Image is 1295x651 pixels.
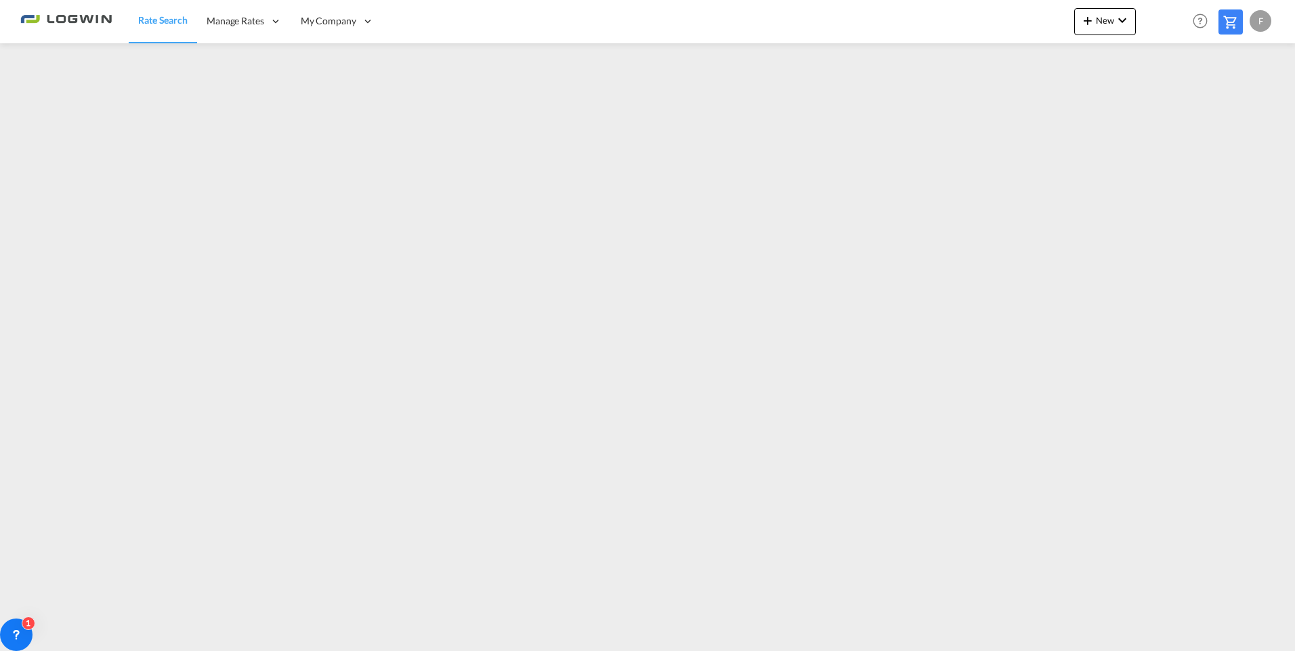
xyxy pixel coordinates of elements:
[1074,8,1136,35] button: icon-plus 400-fgNewicon-chevron-down
[1189,9,1212,32] span: Help
[301,14,356,28] span: My Company
[1114,12,1130,28] md-icon: icon-chevron-down
[1080,12,1096,28] md-icon: icon-plus 400-fg
[1080,15,1130,26] span: New
[1250,10,1271,32] div: F
[20,6,112,37] img: 2761ae10d95411efa20a1f5e0282d2d7.png
[138,14,188,26] span: Rate Search
[1189,9,1218,34] div: Help
[207,14,264,28] span: Manage Rates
